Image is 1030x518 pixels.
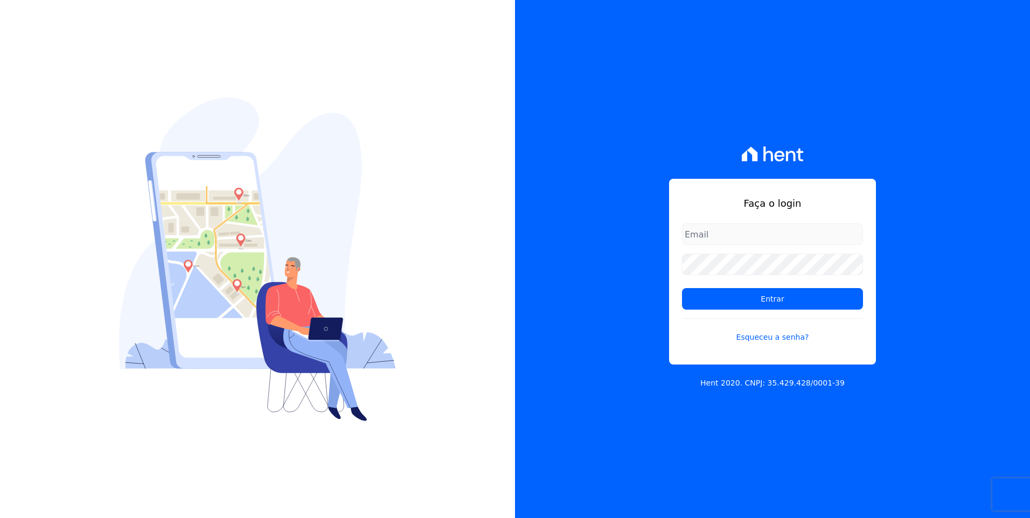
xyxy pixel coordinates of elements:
a: Esqueceu a senha? [682,318,863,343]
h1: Faça o login [682,196,863,211]
input: Email [682,223,863,245]
p: Hent 2020. CNPJ: 35.429.428/0001-39 [700,377,845,389]
img: Login [119,97,396,421]
input: Entrar [682,288,863,310]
